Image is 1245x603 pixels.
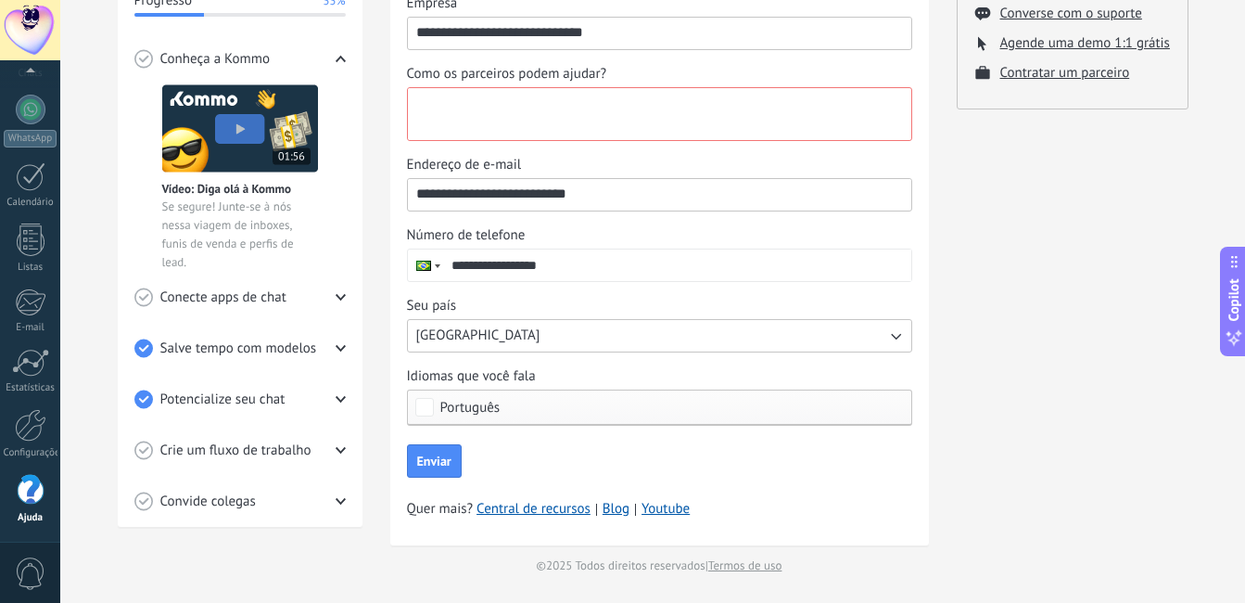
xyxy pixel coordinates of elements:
a: Central de recursos [476,500,591,519]
button: Contratar um parceiro [1000,64,1130,82]
input: Número de telefone [443,250,911,281]
div: E-mail [4,322,57,334]
div: Brazil: + 55 [408,250,443,281]
div: Configurações [4,447,57,459]
button: Enviar [407,444,462,478]
span: Como os parceiros podem ajudar? [407,65,607,83]
div: Estatísticas [4,382,57,394]
span: Copilot [1225,279,1243,322]
span: Convide colegas [160,493,256,511]
span: Potencialize seu chat [160,391,286,409]
div: WhatsApp [4,130,57,148]
span: Crie um fluxo de trabalho [160,442,311,460]
div: Ajuda [4,512,57,524]
input: Empresa [408,18,911,47]
button: Agende uma demo 1:1 grátis [1000,34,1170,52]
span: Conecte apps de chat [160,289,286,307]
img: Meet video [162,84,318,173]
div: Listas [4,262,57,274]
span: Salve tempo com modelos [160,340,317,358]
button: Seu país [407,319,912,353]
span: Vídeo: Diga olá à Kommo [162,181,291,197]
button: Converse com o suporte [1000,5,1142,22]
input: Endereço de e-mail [408,179,911,209]
div: Calendário [4,197,57,209]
textarea: Como os parceiros podem ajudar? [408,88,908,140]
span: Número de telefone [407,226,526,245]
span: Enviar [417,455,451,468]
span: Seu país [407,297,457,315]
span: Conheça a Kommo [160,50,270,69]
span: Português [440,401,501,415]
span: [GEOGRAPHIC_DATA] [416,327,540,345]
span: Idiomas que você fala [407,367,536,386]
a: Termos de uso [708,558,782,573]
span: Se segure! Junte-se à nós nessa viagem de inboxes, funis de venda e perfis de lead. [162,198,318,272]
span: © 2025 Todos direitos reservados | [537,557,782,575]
a: Blog [603,500,629,519]
span: Quer mais? [407,500,691,519]
span: Endereço de e-mail [407,156,522,174]
a: Youtube [642,500,690,518]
